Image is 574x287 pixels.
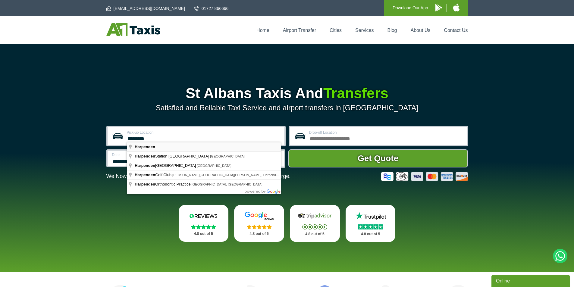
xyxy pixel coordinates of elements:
img: Trustpilot [353,211,389,220]
span: [GEOGRAPHIC_DATA], [GEOGRAPHIC_DATA] [192,182,262,186]
a: Services [355,28,374,33]
span: Harpenden [135,154,155,158]
p: 4.8 out of 5 [296,230,333,238]
img: Stars [358,224,383,229]
p: Satisfied and Reliable Taxi Service and airport transfers in [GEOGRAPHIC_DATA] [106,104,468,112]
span: Harpenden [135,145,155,149]
a: Google Stars 4.8 out of 5 [234,205,284,242]
a: 01727 866666 [194,5,229,11]
a: Blog [387,28,397,33]
span: Station [GEOGRAPHIC_DATA] [135,154,210,158]
span: Golf Club [135,173,172,177]
a: Contact Us [444,28,468,33]
span: Harpenden [135,173,155,177]
img: Stars [302,224,327,229]
span: [GEOGRAPHIC_DATA] [135,163,197,168]
a: About Us [411,28,431,33]
span: Transfers [323,85,388,101]
span: [PERSON_NAME][GEOGRAPHIC_DATA][PERSON_NAME], Harpenden [172,173,280,177]
span: Harpenden [135,182,155,186]
label: Drop-off Location [309,131,463,134]
img: Reviews.io [185,211,221,220]
img: A1 Taxis St Albans LTD [106,23,160,36]
img: A1 Taxis iPhone App [453,4,460,11]
a: Airport Transfer [283,28,316,33]
p: 4.8 out of 5 [352,230,389,238]
p: 4.8 out of 5 [185,230,222,238]
label: Date [112,153,190,157]
p: 4.8 out of 5 [241,230,278,238]
button: Get Quote [288,149,468,167]
span: Harpenden [135,163,155,168]
a: [EMAIL_ADDRESS][DOMAIN_NAME] [106,5,185,11]
img: Tripadvisor [297,211,333,220]
span: [GEOGRAPHIC_DATA] [197,164,231,167]
h1: St Albans Taxis And [106,86,468,101]
a: Home [256,28,269,33]
img: Google [241,211,277,220]
a: Reviews.io Stars 4.8 out of 5 [179,205,229,242]
iframe: chat widget [491,274,571,287]
p: We Now Accept Card & Contactless Payment In [106,173,291,179]
a: Tripadvisor Stars 4.8 out of 5 [290,205,340,242]
a: Trustpilot Stars 4.8 out of 5 [346,205,396,242]
p: Download Our App [393,4,428,12]
span: [GEOGRAPHIC_DATA] [210,154,245,158]
a: Cities [330,28,342,33]
img: Stars [191,224,216,229]
img: Credit And Debit Cards [381,172,468,181]
label: Pick-up Location [127,131,281,134]
span: Orthodontic Practice [135,182,192,186]
img: Stars [247,224,272,229]
img: A1 Taxis Android App [435,4,442,11]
